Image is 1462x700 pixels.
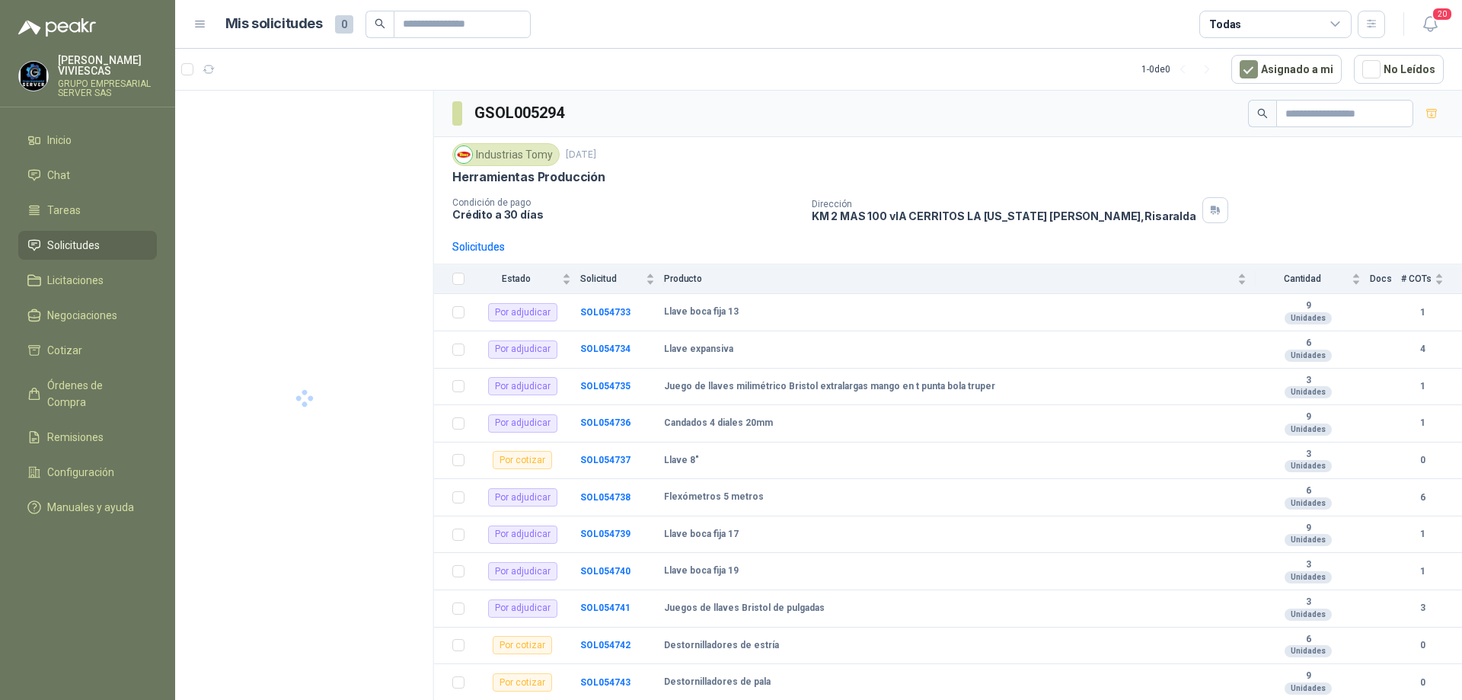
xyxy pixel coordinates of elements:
[452,238,505,255] div: Solicitudes
[18,423,157,452] a: Remisiones
[488,599,557,618] div: Por adjudicar
[47,499,134,516] span: Manuales y ayuda
[1231,55,1342,84] button: Asignado a mi
[488,414,557,433] div: Por adjudicar
[1256,264,1370,294] th: Cantidad
[664,640,779,652] b: Destornilladores de estría
[335,15,353,34] span: 0
[1401,491,1444,505] b: 6
[1285,497,1332,510] div: Unidades
[664,455,699,467] b: Llave 8"
[580,417,630,428] a: SOL054736
[580,344,630,354] a: SOL054734
[488,526,557,544] div: Por adjudicar
[664,676,771,689] b: Destornilladores de pala
[1401,453,1444,468] b: 0
[1401,416,1444,430] b: 1
[1209,16,1241,33] div: Todas
[1285,571,1332,583] div: Unidades
[1256,596,1361,609] b: 3
[1256,337,1361,350] b: 6
[664,603,825,615] b: Juegos de llaves Bristol de pulgadas
[47,342,82,359] span: Cotizar
[1401,638,1444,653] b: 0
[493,673,552,692] div: Por cotizar
[18,301,157,330] a: Negociaciones
[812,199,1196,209] p: Dirección
[1256,634,1361,646] b: 6
[1285,460,1332,472] div: Unidades
[580,603,630,613] a: SOL054741
[1285,312,1332,324] div: Unidades
[580,492,630,503] a: SOL054738
[580,381,630,392] b: SOL054735
[47,272,104,289] span: Licitaciones
[1256,559,1361,571] b: 3
[18,371,157,417] a: Órdenes de Compra
[1354,55,1444,84] button: No Leídos
[488,488,557,507] div: Por adjudicar
[1401,676,1444,690] b: 0
[18,161,157,190] a: Chat
[18,126,157,155] a: Inicio
[493,636,552,654] div: Por cotizar
[452,208,800,221] p: Crédito a 30 días
[664,529,739,541] b: Llave boca fija 17
[1285,424,1332,436] div: Unidades
[58,79,157,97] p: GRUPO EMPRESARIAL SERVER SAS
[812,209,1196,222] p: KM 2 MAS 100 vIA CERRITOS LA [US_STATE] [PERSON_NAME] , Risaralda
[580,529,630,539] a: SOL054739
[18,18,96,37] img: Logo peakr
[1141,57,1219,82] div: 1 - 0 de 0
[580,677,630,688] a: SOL054743
[580,273,643,284] span: Solicitud
[566,148,596,162] p: [DATE]
[664,306,739,318] b: Llave boca fija 13
[1285,645,1332,657] div: Unidades
[474,273,559,284] span: Estado
[1256,411,1361,424] b: 9
[452,143,560,166] div: Industrias Tomy
[580,264,664,294] th: Solicitud
[474,264,580,294] th: Estado
[47,237,100,254] span: Solicitudes
[664,344,733,356] b: Llave expansiva
[375,18,385,29] span: search
[18,458,157,487] a: Configuración
[664,491,764,503] b: Flexómetros 5 metros
[580,307,630,318] a: SOL054733
[18,231,157,260] a: Solicitudes
[1256,670,1361,682] b: 9
[488,377,557,395] div: Por adjudicar
[488,562,557,580] div: Por adjudicar
[1401,342,1444,356] b: 4
[664,565,739,577] b: Llave boca fija 19
[1257,108,1268,119] span: search
[452,169,605,185] p: Herramientas Producción
[1416,11,1444,38] button: 20
[47,202,81,219] span: Tareas
[1401,601,1444,615] b: 3
[47,307,117,324] span: Negociaciones
[18,336,157,365] a: Cotizar
[1256,523,1361,535] b: 9
[47,429,104,446] span: Remisiones
[1401,527,1444,542] b: 1
[664,381,995,393] b: Juego de llaves milimétrico Bristol extralargas mango en t punta bola truper
[1285,350,1332,362] div: Unidades
[452,197,800,208] p: Condición de pago
[1256,273,1349,284] span: Cantidad
[1401,564,1444,579] b: 1
[580,455,630,465] a: SOL054737
[58,55,157,76] p: [PERSON_NAME] VIVIESCAS
[18,196,157,225] a: Tareas
[664,264,1256,294] th: Producto
[1285,386,1332,398] div: Unidades
[580,566,630,577] b: SOL054740
[47,377,142,411] span: Órdenes de Compra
